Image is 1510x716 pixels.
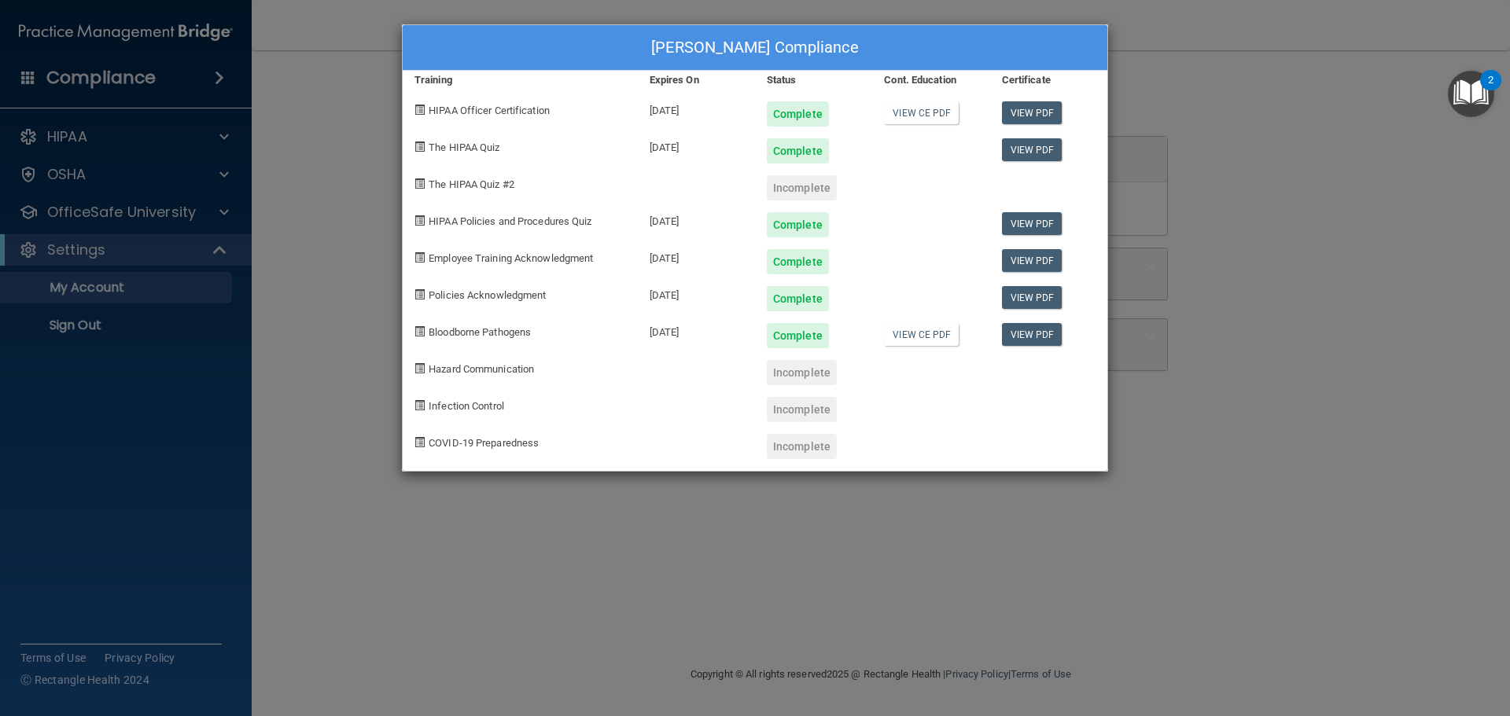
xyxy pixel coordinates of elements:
[429,289,546,301] span: Policies Acknowledgment
[767,212,829,237] div: Complete
[638,127,755,163] div: [DATE]
[1002,101,1063,124] a: View PDF
[638,90,755,127] div: [DATE]
[1002,286,1063,309] a: View PDF
[429,363,534,375] span: Hazard Communication
[1002,138,1063,161] a: View PDF
[767,360,837,385] div: Incomplete
[767,286,829,311] div: Complete
[429,252,593,264] span: Employee Training Acknowledgment
[638,71,755,90] div: Expires On
[990,71,1107,90] div: Certificate
[755,71,872,90] div: Status
[429,215,591,227] span: HIPAA Policies and Procedures Quiz
[429,178,514,190] span: The HIPAA Quiz #2
[429,326,531,338] span: Bloodborne Pathogens
[638,311,755,348] div: [DATE]
[767,175,837,200] div: Incomplete
[429,437,539,449] span: COVID-19 Preparedness
[429,105,550,116] span: HIPAA Officer Certification
[638,274,755,311] div: [DATE]
[872,71,989,90] div: Cont. Education
[884,101,959,124] a: View CE PDF
[767,101,829,127] div: Complete
[429,400,504,412] span: Infection Control
[1002,249,1063,272] a: View PDF
[403,25,1107,71] div: [PERSON_NAME] Compliance
[403,71,638,90] div: Training
[767,323,829,348] div: Complete
[767,397,837,422] div: Incomplete
[1002,323,1063,346] a: View PDF
[767,434,837,459] div: Incomplete
[638,237,755,274] div: [DATE]
[1488,80,1493,101] div: 2
[1002,212,1063,235] a: View PDF
[1448,71,1494,117] button: Open Resource Center, 2 new notifications
[767,138,829,163] div: Complete
[638,200,755,237] div: [DATE]
[429,141,499,153] span: The HIPAA Quiz
[767,249,829,274] div: Complete
[884,323,959,346] a: View CE PDF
